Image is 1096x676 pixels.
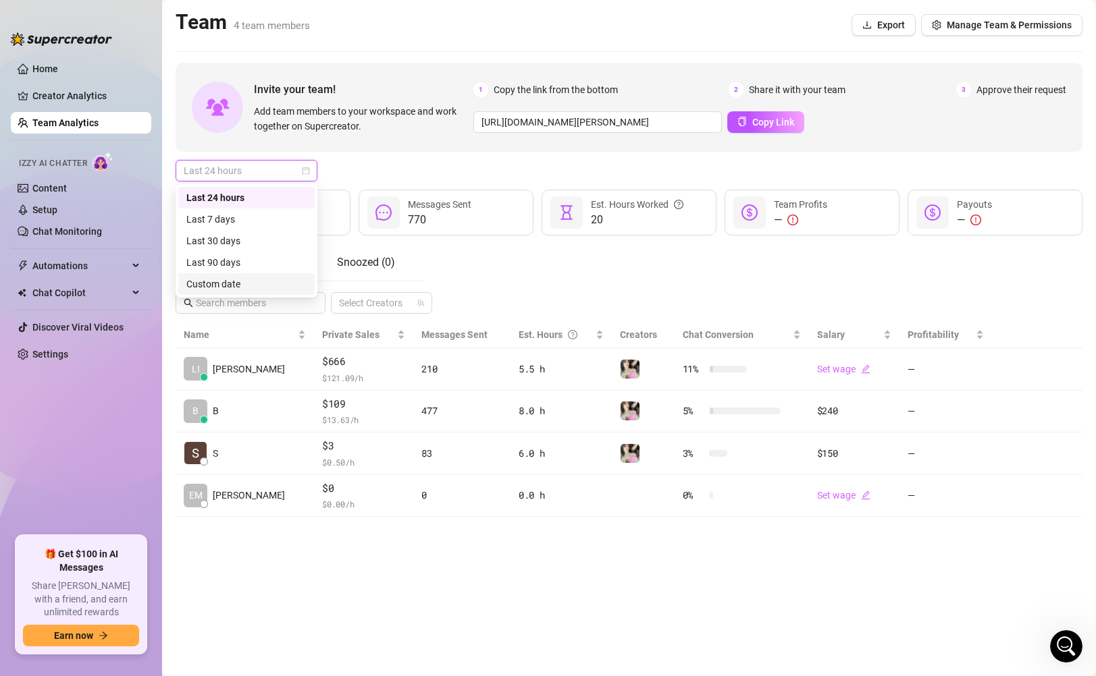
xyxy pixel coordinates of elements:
div: Custom date [178,273,315,295]
span: calendar [302,167,310,175]
span: [PERSON_NAME] [213,488,285,503]
span: Export [877,20,905,30]
span: dollar-circle [741,204,758,221]
div: 0 [421,488,502,503]
span: arrow-right [99,631,108,640]
a: Creator Analytics [32,85,140,107]
div: so i need to be using AI in order to have that feature?? [59,404,249,430]
div: Last 30 days [178,230,315,252]
span: Profitability [908,329,959,340]
span: Earn now [54,630,93,641]
span: Chat Conversion [683,329,754,340]
img: Chat Copilot [18,288,26,298]
span: 3 [956,82,971,97]
span: question-circle [674,197,683,212]
div: Ella says… [11,176,259,207]
a: Set wageedit [817,364,870,374]
span: Share it with your team [749,82,845,97]
td: — [899,475,992,517]
th: Creators [612,322,675,348]
div: $150 [817,446,891,461]
span: Last 24 hours [184,161,309,181]
span: Messages Sent [408,199,471,210]
span: exclamation-circle [787,215,798,225]
a: Team Analytics [32,117,99,128]
span: Copy Link [752,117,794,128]
td: — [899,348,992,391]
span: 11 % [683,362,704,376]
span: B [213,403,219,418]
div: Est. Hours [519,327,593,342]
span: S [213,446,218,461]
div: Hi [PERSON_NAME], the "exclude fans you’ve been message recently" option is now under the Izzy ad... [22,215,211,268]
p: Active [66,17,93,30]
span: copy [737,117,747,126]
div: so i need to be using AI in order to have that feature?? [49,396,259,439]
div: — [774,212,827,228]
a: Chat Monitoring [32,226,102,237]
span: team [417,299,425,307]
textarea: Message… [11,414,259,436]
span: Private Sales [322,329,380,340]
span: question-circle [568,327,577,342]
div: what it used to look like [68,144,249,157]
span: Share [PERSON_NAME] with a friend, and earn unlimited rewards [23,580,139,619]
div: 210 [421,362,502,376]
h2: Team [176,9,310,35]
div: — [957,212,992,228]
span: 4 team members [234,20,310,32]
span: [PERSON_NAME] [213,362,285,376]
span: edit [861,364,870,374]
div: 5.5 h [519,362,604,376]
button: Emoji picker [21,442,32,453]
button: Copy Link [727,111,804,133]
span: Automations [32,255,128,277]
div: $240 [817,403,891,418]
div: 8.0 h [519,403,604,418]
button: Export [852,14,916,36]
img: logo-BBDzfeDw.svg [11,32,112,46]
button: Earn nowarrow-right [23,625,139,646]
div: Last 90 days [186,255,307,270]
img: Profile image for Ella [41,178,54,192]
div: Ella says… [11,207,259,378]
div: Last 7 days [186,212,307,227]
a: Content [32,183,67,194]
img: S [184,442,207,464]
div: Close [237,5,261,30]
span: Salary [817,329,845,340]
td: — [899,432,992,475]
span: Messages Sent [421,329,488,340]
div: lindsay says… [11,396,259,455]
span: $109 [322,396,405,412]
div: Hi [PERSON_NAME], the "exclude fans you’ve been message recently" option is now under the Izzy ad... [11,207,221,354]
div: 0.0 h [519,488,604,503]
span: 770 [408,212,471,228]
span: $3 [322,438,405,454]
div: 6.0 h [519,446,604,461]
div: Last 7 days [178,208,315,230]
a: Setup [32,204,57,215]
span: edit [861,490,870,500]
div: [DATE] [11,378,259,396]
button: Gif picker [43,442,53,453]
td: — [899,391,992,433]
input: Search members [196,295,307,310]
span: $ 0.50 /h [322,455,405,469]
span: thunderbolt [18,260,28,271]
span: Invite your team! [254,81,473,98]
span: exclamation-circle [970,215,981,225]
th: Name [176,322,314,348]
span: Copy the link from the bottom [494,82,618,97]
div: what it used to look like [57,6,259,165]
span: 3 % [683,446,704,461]
span: Payouts [957,199,992,210]
div: Last 30 days [186,233,307,248]
div: Last 24 hours [186,190,307,205]
img: Profile image for Ella [38,7,60,29]
div: joined the conversation [58,179,230,191]
span: 20 [591,212,683,228]
button: Start recording [86,442,97,453]
div: 83 [421,446,502,461]
img: AI Chatter [93,152,113,171]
